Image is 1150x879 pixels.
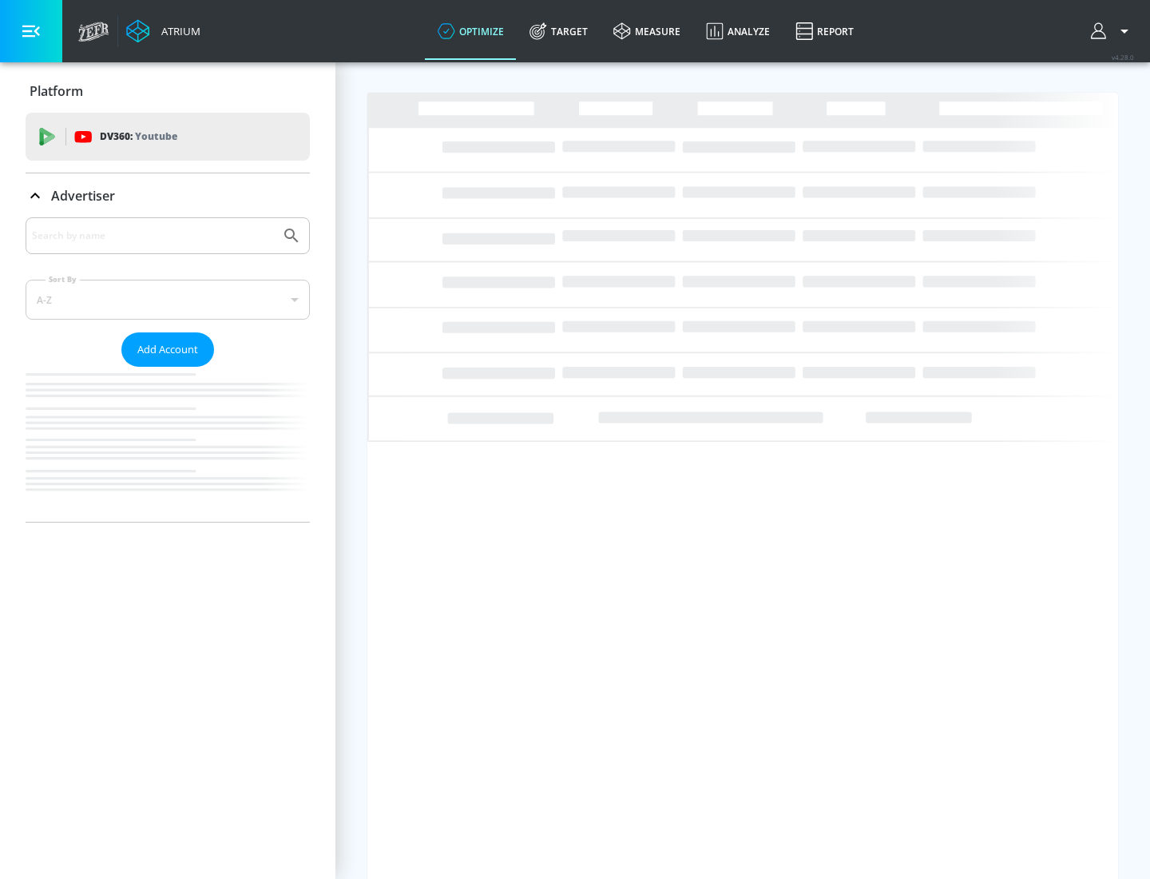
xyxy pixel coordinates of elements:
[155,24,200,38] div: Atrium
[601,2,693,60] a: measure
[425,2,517,60] a: optimize
[137,340,198,359] span: Add Account
[26,217,310,522] div: Advertiser
[26,367,310,522] nav: list of Advertiser
[135,128,177,145] p: Youtube
[26,173,310,218] div: Advertiser
[26,69,310,113] div: Platform
[46,274,80,284] label: Sort By
[1112,53,1134,62] span: v 4.28.0
[693,2,783,60] a: Analyze
[517,2,601,60] a: Target
[783,2,866,60] a: Report
[100,128,177,145] p: DV360:
[30,82,83,100] p: Platform
[26,113,310,161] div: DV360: Youtube
[121,332,214,367] button: Add Account
[126,19,200,43] a: Atrium
[26,280,310,320] div: A-Z
[51,187,115,205] p: Advertiser
[32,225,274,246] input: Search by name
